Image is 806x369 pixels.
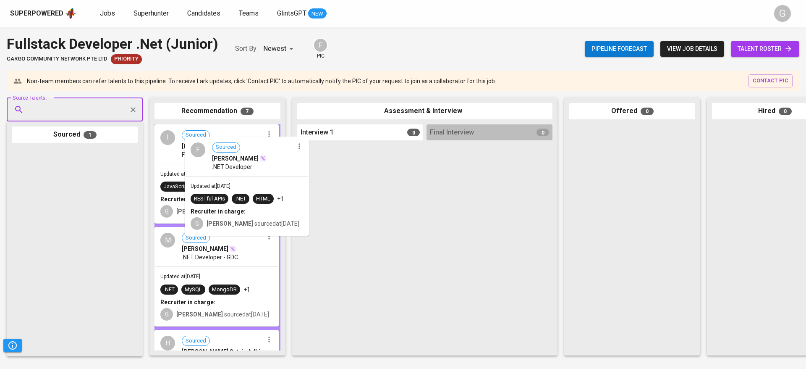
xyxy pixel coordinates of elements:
[12,127,138,143] div: Sourced
[239,9,259,17] span: Teams
[65,7,76,20] img: app logo
[585,41,654,57] button: Pipeline forecast
[84,131,97,139] span: 1
[235,44,256,54] p: Sort By
[407,129,420,136] span: 0
[7,55,107,63] span: cargo community network pte ltd
[430,128,474,137] span: Final Interview
[7,34,218,54] div: Fullstack Developer .Net (Junior)
[138,109,140,111] button: Open
[277,8,327,19] a: GlintsGPT NEW
[111,55,142,63] span: Priority
[10,9,63,18] div: Superpowered
[660,41,724,57] button: view job details
[641,108,654,115] span: 0
[313,38,328,60] div: pic
[187,8,222,19] a: Candidates
[154,103,280,119] div: Recommendation
[297,103,552,119] div: Assessment & Interview
[133,8,170,19] a: Superhunter
[667,44,717,54] span: view job details
[779,108,792,115] span: 0
[3,339,22,352] button: Pipeline Triggers
[263,44,286,54] p: Newest
[27,77,496,85] p: Non-team members can refer talents to this pipeline. To receive Lark updates, click 'Contact PIC'...
[774,5,791,22] div: G
[127,104,139,116] button: Clear
[187,9,220,17] span: Candidates
[313,38,328,53] div: F
[748,74,793,87] button: contact pic
[133,9,169,17] span: Superhunter
[263,41,296,57] div: Newest
[301,128,334,137] span: Interview 1
[111,54,142,64] div: New Job received from Demand Team
[591,44,647,54] span: Pipeline forecast
[100,8,117,19] a: Jobs
[731,41,799,57] a: talent roster
[10,7,76,20] a: Superpoweredapp logo
[239,8,260,19] a: Teams
[277,9,306,17] span: GlintsGPT
[100,9,115,17] span: Jobs
[241,108,254,115] span: 7
[308,10,327,18] span: NEW
[536,129,549,136] span: 0
[569,103,695,119] div: Offered
[753,76,788,86] span: contact pic
[738,44,793,54] span: talent roster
